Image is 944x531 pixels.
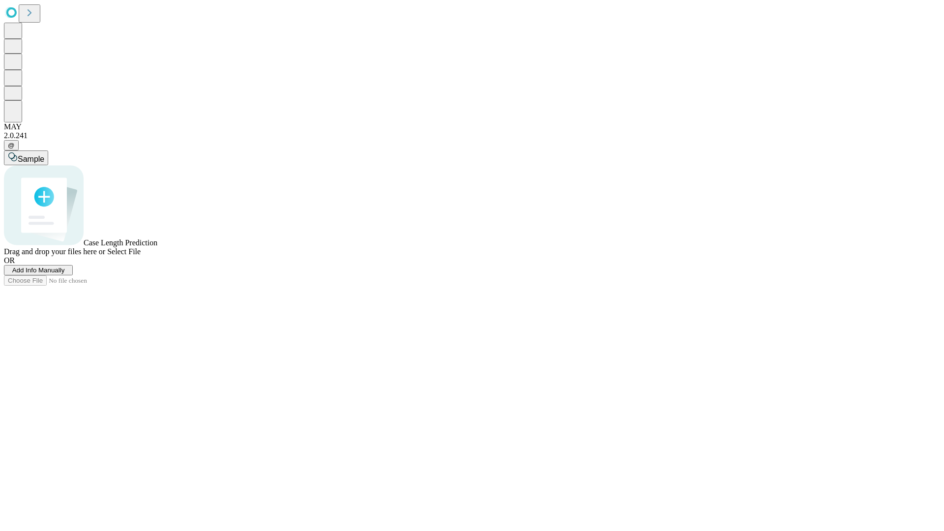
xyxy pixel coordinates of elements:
div: 2.0.241 [4,131,940,140]
span: Drag and drop your files here or [4,247,105,256]
div: MAY [4,122,940,131]
span: Case Length Prediction [84,238,157,247]
span: Sample [18,155,44,163]
button: Add Info Manually [4,265,73,275]
span: Select File [107,247,141,256]
span: @ [8,142,15,149]
button: @ [4,140,19,150]
span: Add Info Manually [12,266,65,274]
span: OR [4,256,15,265]
button: Sample [4,150,48,165]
